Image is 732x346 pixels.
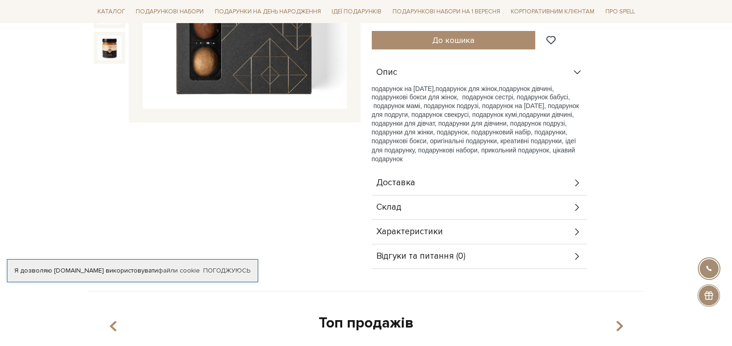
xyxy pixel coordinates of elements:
a: Подарункові набори на 1 Вересня [389,4,504,19]
img: Подарунок Вигук серця [97,36,121,60]
a: Каталог [94,5,129,19]
a: Ідеї подарунків [328,5,385,19]
span: Склад [376,203,401,212]
span: До кошика [432,35,474,45]
div: Я дозволяю [DOMAIN_NAME] використовувати [7,267,258,275]
button: До кошика [372,31,536,49]
a: Подарункові набори [132,5,207,19]
a: Погоджуюсь [203,267,250,275]
span: Доставка [376,179,415,187]
span: Опис [376,68,397,77]
span: подарунок на [DATE], [372,85,436,92]
a: Корпоративним клієнтам [507,4,598,19]
span: Характеристики [376,228,443,236]
a: Про Spell [602,5,639,19]
span: подарунки дівчині, подарунки для дівчат, подарунки для дівчини, подарунок подрузі, подарунки для ... [372,111,576,163]
a: Подарунки на День народження [211,5,325,19]
a: файли cookie [158,267,200,274]
span: подарунок для жінок, [436,85,499,92]
span: подарунок дівчині, подарункові бокси для жінок, подарунок сестрі, подарунок бабусі, подарунок мам... [372,85,579,118]
div: Топ продажів [99,314,633,333]
span: Відгуки та питання (0) [376,252,466,261]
